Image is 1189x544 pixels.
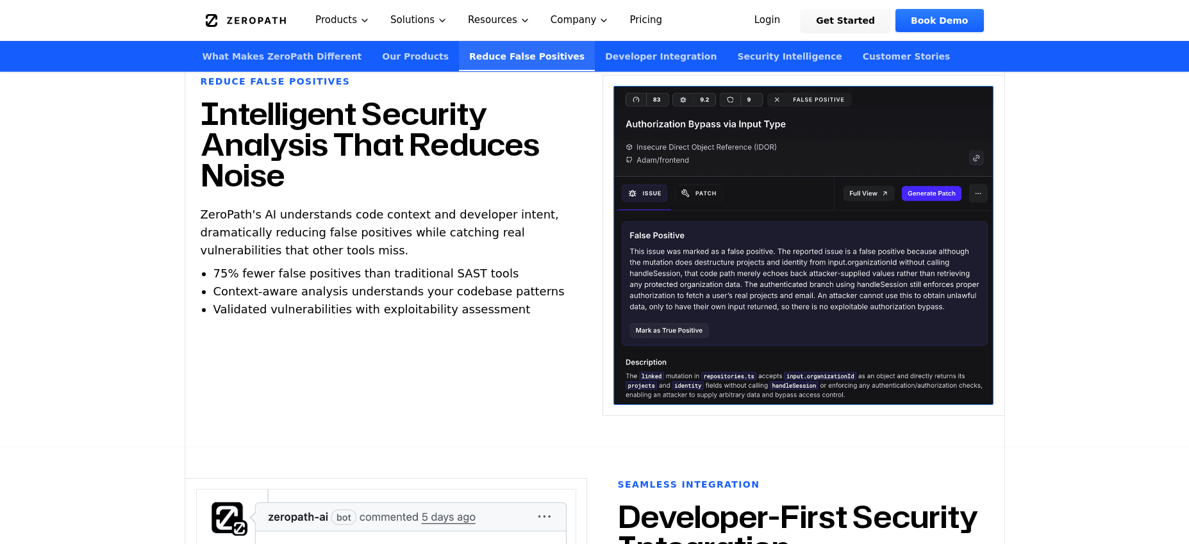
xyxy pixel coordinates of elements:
[201,75,351,88] h6: Reduce False Positives
[618,478,760,491] h6: Seamless Integration
[213,302,531,316] span: Validated vulnerabilities with exploitability assessment
[372,41,459,71] a: Our Products
[613,86,994,405] img: Intelligent Security Analysis That Reduces Noise
[213,284,565,298] span: Context-aware analysis understands your codebase patterns
[201,206,572,260] p: ZeroPath's AI understands code context and developer intent, dramatically reducing false positive...
[459,41,595,71] a: Reduce False Positives
[201,98,572,190] h2: Intelligent Security Analysis That Reduces Noise
[192,41,372,71] a: What Makes ZeroPath Different
[801,9,890,32] a: Get Started
[739,9,796,32] a: Login
[727,41,852,71] a: Security Intelligence
[895,9,983,32] a: Book Demo
[852,41,961,71] a: Customer Stories
[595,41,727,71] a: Developer Integration
[213,267,519,280] span: 75% fewer false positives than traditional SAST tools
